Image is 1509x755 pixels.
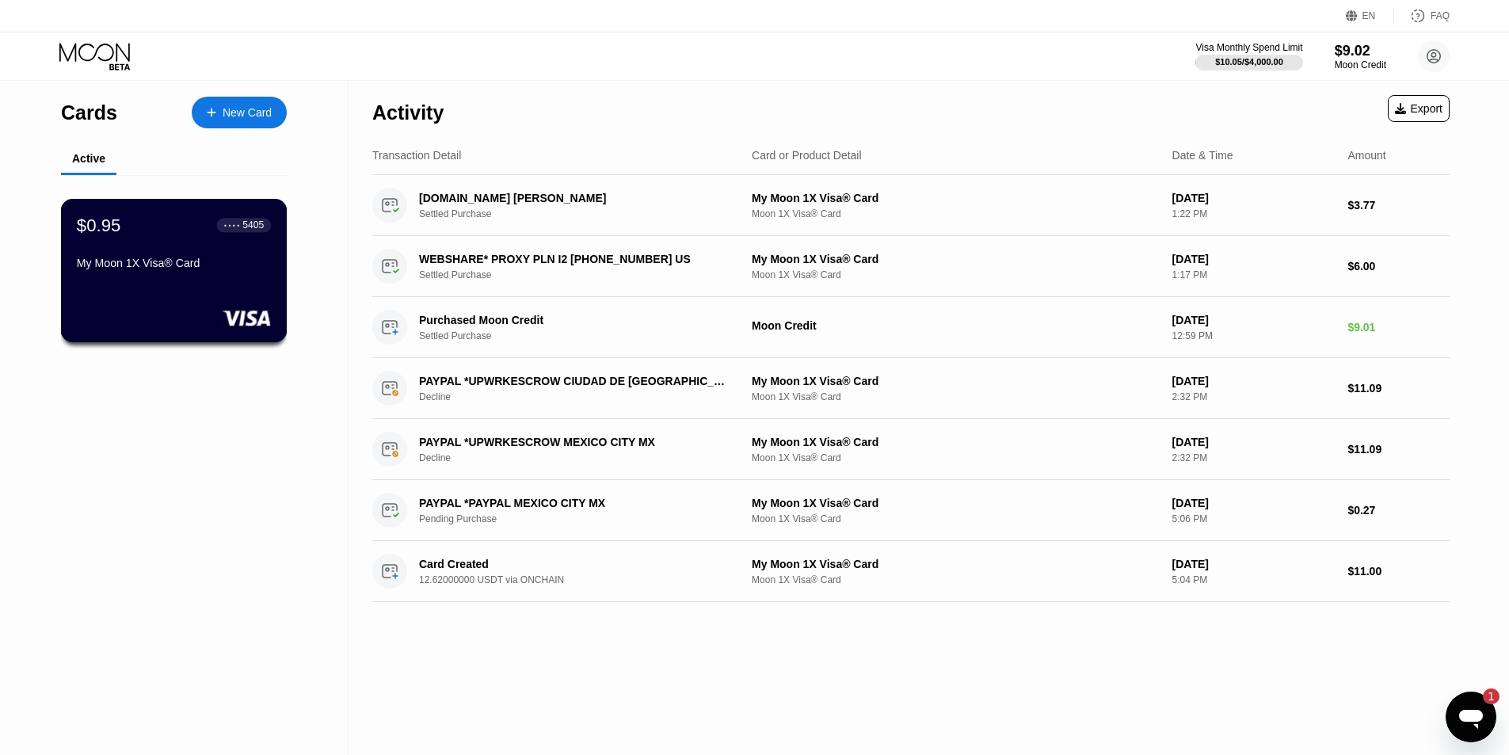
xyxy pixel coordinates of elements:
div: Card or Product Detail [752,149,862,162]
div: 5:04 PM [1172,574,1336,585]
div: Moon Credit [1335,59,1386,71]
div: FAQ [1394,8,1450,24]
div: Decline [419,391,749,402]
div: 12:59 PM [1172,330,1336,341]
div: FAQ [1431,10,1450,21]
div: Export [1395,102,1442,115]
div: [DATE] [1172,375,1336,387]
div: ● ● ● ● [224,223,240,227]
div: Moon Credit [752,319,1160,332]
div: PAYPAL *UPWRKESCROW CIUDAD DE [GEOGRAPHIC_DATA] [419,375,726,387]
div: New Card [192,97,287,128]
div: Moon 1X Visa® Card [752,452,1160,463]
div: My Moon 1X Visa® Card [752,436,1160,448]
div: Date & Time [1172,149,1233,162]
div: [DATE] [1172,558,1336,570]
div: PAYPAL *PAYPAL MEXICO CITY MXPending PurchaseMy Moon 1X Visa® CardMoon 1X Visa® Card[DATE]5:06 PM... [372,480,1450,541]
div: [DATE] [1172,314,1336,326]
div: 5:06 PM [1172,513,1336,524]
div: [DATE] [1172,192,1336,204]
div: $0.95 [77,215,121,235]
div: PAYPAL *UPWRKESCROW CIUDAD DE [GEOGRAPHIC_DATA]DeclineMy Moon 1X Visa® CardMoon 1X Visa® Card[DAT... [372,358,1450,419]
div: Settled Purchase [419,208,749,219]
div: Amount [1347,149,1385,162]
div: Moon 1X Visa® Card [752,574,1160,585]
div: $9.02Moon Credit [1335,43,1386,71]
div: New Card [223,106,272,120]
div: PAYPAL *PAYPAL MEXICO CITY MX [419,497,726,509]
div: Moon 1X Visa® Card [752,391,1160,402]
div: [DOMAIN_NAME] [PERSON_NAME]Settled PurchaseMy Moon 1X Visa® CardMoon 1X Visa® Card[DATE]1:22 PM$3.77 [372,175,1450,236]
div: 12.62000000 USDT via ONCHAIN [419,574,749,585]
div: 2:32 PM [1172,391,1336,402]
div: My Moon 1X Visa® Card [752,192,1160,204]
div: Active [72,152,105,165]
div: $6.00 [1347,260,1450,273]
div: Visa Monthly Spend Limit [1195,42,1302,53]
div: Transaction Detail [372,149,461,162]
div: [DATE] [1172,253,1336,265]
div: EN [1362,10,1376,21]
div: Card Created [419,558,726,570]
div: Cards [61,101,117,124]
div: $9.01 [1347,321,1450,334]
div: Settled Purchase [419,330,749,341]
div: My Moon 1X Visa® Card [752,375,1160,387]
div: My Moon 1X Visa® Card [752,253,1160,265]
div: 5405 [242,219,264,231]
div: Activity [372,101,444,124]
div: Export [1388,95,1450,122]
div: Pending Purchase [419,513,749,524]
div: PAYPAL *UPWRKESCROW MEXICO CITY MXDeclineMy Moon 1X Visa® CardMoon 1X Visa® Card[DATE]2:32 PM$11.09 [372,419,1450,480]
iframe: Button to launch messaging window [1446,692,1496,742]
div: [DATE] [1172,436,1336,448]
div: My Moon 1X Visa® Card [752,558,1160,570]
div: Card Created12.62000000 USDT via ONCHAINMy Moon 1X Visa® CardMoon 1X Visa® Card[DATE]5:04 PM$11.00 [372,541,1450,602]
div: Purchased Moon Credit [419,314,726,326]
div: [DOMAIN_NAME] [PERSON_NAME] [419,192,726,204]
div: PAYPAL *UPWRKESCROW MEXICO CITY MX [419,436,726,448]
div: $9.02 [1335,43,1386,59]
div: [DATE] [1172,497,1336,509]
div: 1:17 PM [1172,269,1336,280]
div: $3.77 [1347,199,1450,212]
div: Visa Monthly Spend Limit$10.05/$4,000.00 [1195,42,1302,71]
div: Moon 1X Visa® Card [752,513,1160,524]
div: WEBSHARE* PROXY PLN I2 [PHONE_NUMBER] USSettled PurchaseMy Moon 1X Visa® CardMoon 1X Visa® Card[D... [372,236,1450,297]
div: Moon 1X Visa® Card [752,269,1160,280]
div: My Moon 1X Visa® Card [77,257,271,269]
iframe: Number of unread messages [1468,688,1499,704]
div: EN [1346,8,1394,24]
div: My Moon 1X Visa® Card [752,497,1160,509]
div: 2:32 PM [1172,452,1336,463]
div: $11.00 [1347,565,1450,578]
div: 1:22 PM [1172,208,1336,219]
div: Purchased Moon CreditSettled PurchaseMoon Credit[DATE]12:59 PM$9.01 [372,297,1450,358]
div: $0.95● ● ● ●5405My Moon 1X Visa® Card [62,200,286,341]
div: $10.05 / $4,000.00 [1215,57,1283,67]
div: $11.09 [1347,382,1450,395]
div: Moon 1X Visa® Card [752,208,1160,219]
div: Decline [419,452,749,463]
div: WEBSHARE* PROXY PLN I2 [PHONE_NUMBER] US [419,253,726,265]
div: Settled Purchase [419,269,749,280]
div: $0.27 [1347,504,1450,517]
div: $11.09 [1347,443,1450,456]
